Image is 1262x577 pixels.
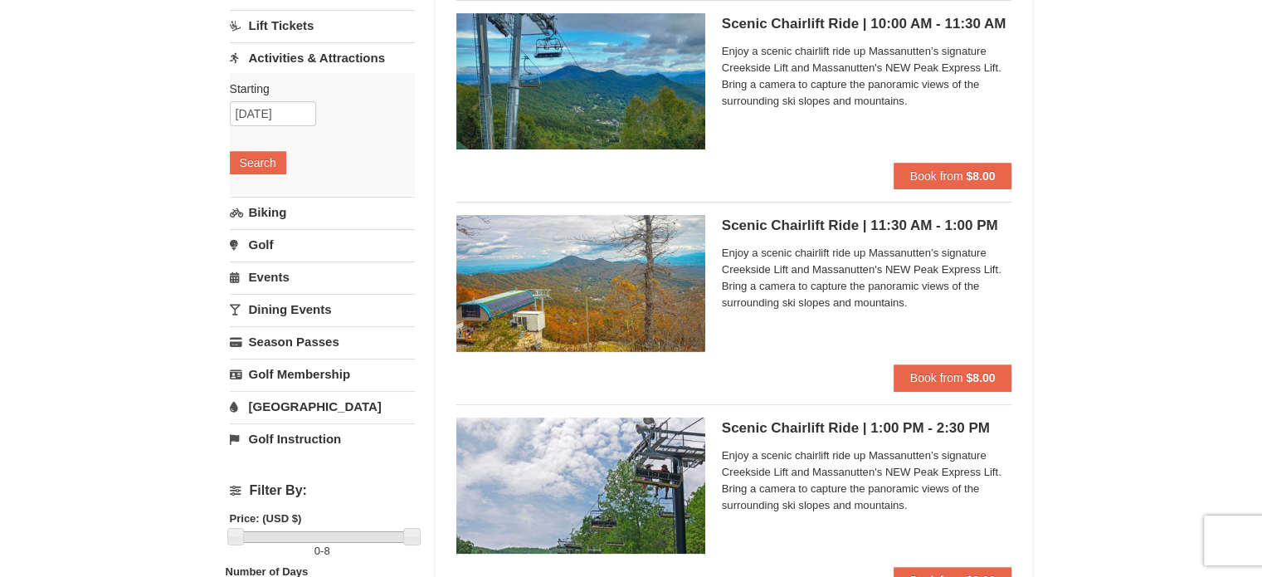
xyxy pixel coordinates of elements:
[894,364,1012,391] button: Book from $8.00
[230,294,415,325] a: Dining Events
[230,359,415,389] a: Golf Membership
[722,420,1012,437] h5: Scenic Chairlift Ride | 1:00 PM - 2:30 PM
[230,423,415,454] a: Golf Instruction
[230,326,415,357] a: Season Passes
[230,262,415,292] a: Events
[966,371,995,384] strong: $8.00
[722,218,1012,234] h5: Scenic Chairlift Ride | 11:30 AM - 1:00 PM
[230,81,402,97] label: Starting
[910,169,963,183] span: Book from
[230,391,415,422] a: [GEOGRAPHIC_DATA]
[456,215,705,351] img: 24896431-13-a88f1aaf.jpg
[314,545,320,557] span: 0
[324,545,329,557] span: 8
[722,447,1012,514] span: Enjoy a scenic chairlift ride up Massanutten’s signature Creekside Lift and Massanutten's NEW Pea...
[722,16,1012,32] h5: Scenic Chairlift Ride | 10:00 AM - 11:30 AM
[894,163,1012,189] button: Book from $8.00
[230,229,415,260] a: Golf
[230,483,415,498] h4: Filter By:
[910,371,963,384] span: Book from
[966,169,995,183] strong: $8.00
[230,197,415,227] a: Biking
[230,543,415,560] label: -
[230,512,302,525] strong: Price: (USD $)
[456,418,705,554] img: 24896431-9-664d1467.jpg
[230,42,415,73] a: Activities & Attractions
[456,13,705,149] img: 24896431-1-a2e2611b.jpg
[722,245,1012,311] span: Enjoy a scenic chairlift ride up Massanutten’s signature Creekside Lift and Massanutten's NEW Pea...
[230,10,415,41] a: Lift Tickets
[230,151,286,174] button: Search
[722,43,1012,110] span: Enjoy a scenic chairlift ride up Massanutten’s signature Creekside Lift and Massanutten's NEW Pea...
